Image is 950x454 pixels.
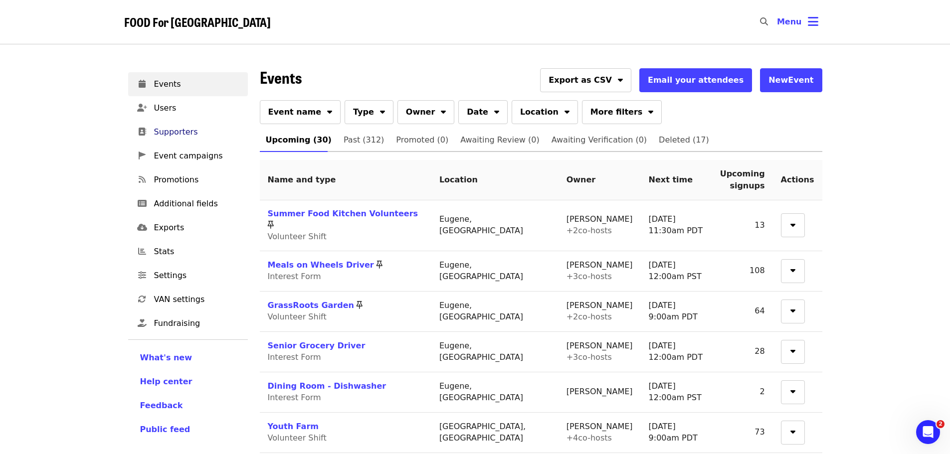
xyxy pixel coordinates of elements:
[268,209,418,218] a: Summer Food Kitchen Volunteers
[720,386,765,398] div: 2
[268,232,327,241] span: Volunteer Shift
[567,433,633,444] div: + 4 co-host s
[140,377,192,386] span: Help center
[260,160,431,200] th: Name and type
[377,260,382,270] i: thumbtack icon
[937,420,945,428] span: 2
[559,332,641,372] td: [PERSON_NAME]
[140,353,192,362] span: What's new
[773,160,822,200] th: Actions
[458,100,508,124] button: Date
[808,14,818,29] i: bars icon
[139,175,146,184] i: rss icon
[268,433,327,443] span: Volunteer Shift
[439,214,551,237] div: Eugene, [GEOGRAPHIC_DATA]
[549,74,612,86] span: Export as CSV
[128,216,248,240] a: Exports
[268,312,327,321] span: Volunteer Shift
[777,17,802,26] span: Menu
[137,223,147,232] i: cloud-download icon
[154,150,240,162] span: Event campaigns
[720,265,765,277] div: 108
[769,10,826,34] button: Toggle account menu
[790,345,795,354] i: sort-down icon
[154,102,240,114] span: Users
[439,260,551,283] div: Eugene, [GEOGRAPHIC_DATA]
[266,133,332,147] span: Upcoming (30)
[327,106,332,115] i: sort-down icon
[641,200,712,251] td: [DATE] 11:30am PDT
[344,133,384,147] span: Past (312)
[138,295,146,304] i: sync icon
[260,100,341,124] button: Event name
[641,292,712,332] td: [DATE] 9:00am PDT
[439,381,551,404] div: Eugene, [GEOGRAPHIC_DATA]
[139,151,146,160] i: pennant icon
[540,68,631,92] button: Export as CSV
[154,174,240,186] span: Promotions
[154,78,240,90] span: Events
[268,422,319,431] a: Youth Farm
[460,133,540,147] span: Awaiting Review (0)
[559,292,641,332] td: [PERSON_NAME]
[648,106,653,115] i: sort-down icon
[128,72,248,96] a: Events
[520,106,559,118] span: Location
[138,318,147,328] i: hand-holding-heart icon
[916,420,940,444] iframe: Intercom live chat
[512,100,578,124] button: Location
[268,381,386,391] a: Dining Room - Dishwasher
[140,424,236,436] a: Public feed
[260,65,302,89] span: Events
[454,128,546,152] a: Awaiting Review (0)
[124,13,271,30] span: FOOD For [GEOGRAPHIC_DATA]
[128,264,248,288] a: Settings
[567,271,633,283] div: + 3 co-host s
[268,220,274,230] i: thumbtack icon
[790,426,795,435] i: sort-down icon
[154,317,240,329] span: Fundraising
[641,332,712,372] td: [DATE] 12:00am PDT
[128,168,248,192] a: Promotions
[139,79,146,89] i: calendar icon
[154,198,240,210] span: Additional fields
[390,128,454,152] a: Promoted (0)
[720,346,765,357] div: 28
[559,251,641,292] td: [PERSON_NAME]
[140,352,236,364] a: What's new
[641,251,712,292] td: [DATE] 12:00am PST
[659,133,709,147] span: Deleted (17)
[154,246,240,258] span: Stats
[345,100,393,124] button: Type
[268,341,366,350] a: Senior Grocery Driver
[618,74,623,83] i: sort-down icon
[760,17,768,26] i: search icon
[720,169,765,190] span: Upcoming signups
[353,106,374,118] span: Type
[128,240,248,264] a: Stats
[439,421,551,444] div: [GEOGRAPHIC_DATA], [GEOGRAPHIC_DATA]
[567,225,633,237] div: + 2 co-host s
[720,305,765,317] div: 64
[396,133,448,147] span: Promoted (0)
[441,106,446,115] i: sort-down icon
[720,220,765,231] div: 13
[138,127,146,137] i: address-book icon
[431,160,559,200] th: Location
[494,106,499,115] i: sort-down icon
[774,10,782,34] input: Search
[790,264,795,274] i: sort-down icon
[406,106,435,118] span: Owner
[397,100,455,124] button: Owner
[641,372,712,413] td: [DATE] 12:00am PST
[439,340,551,363] div: Eugene, [GEOGRAPHIC_DATA]
[467,106,488,118] span: Date
[128,288,248,311] a: VAN settings
[590,106,642,118] span: More filters
[357,301,363,310] i: thumbtack icon
[268,272,321,281] span: Interest Form
[268,393,321,402] span: Interest Form
[720,427,765,438] div: 73
[140,400,183,412] button: Feedback
[439,300,551,323] div: Eugene, [GEOGRAPHIC_DATA]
